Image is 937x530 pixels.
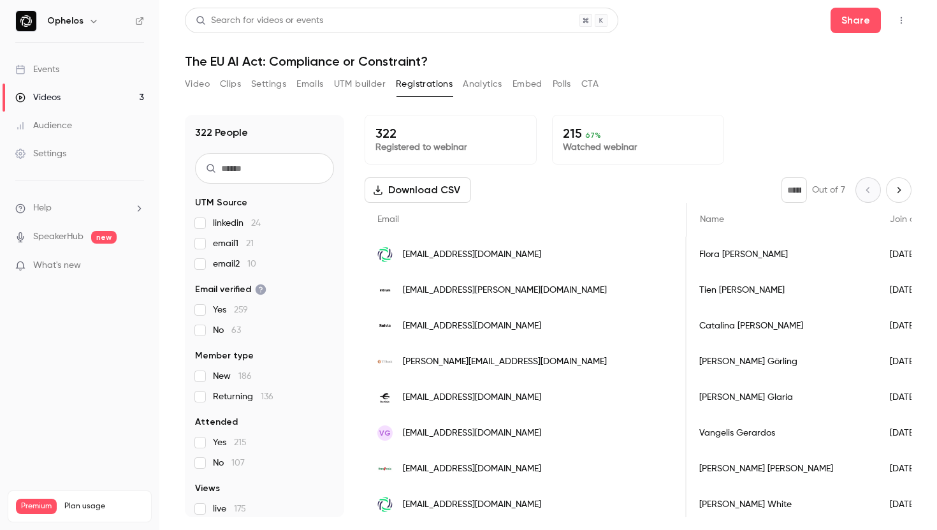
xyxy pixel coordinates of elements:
[403,427,541,440] span: [EMAIL_ADDRESS][DOMAIN_NAME]
[686,272,877,308] div: Tien [PERSON_NAME]
[403,391,541,404] span: [EMAIL_ADDRESS][DOMAIN_NAME]
[261,392,273,401] span: 136
[15,63,59,76] div: Events
[686,379,877,415] div: [PERSON_NAME] Glaría
[585,131,601,140] span: 67 %
[213,436,247,449] span: Yes
[891,10,912,31] button: Top Bar Actions
[33,259,81,272] span: What's new
[251,74,286,94] button: Settings
[195,125,248,140] h1: 322 People
[91,231,117,244] span: new
[403,355,607,369] span: [PERSON_NAME][EMAIL_ADDRESS][DOMAIN_NAME]
[213,370,252,383] span: New
[15,91,61,104] div: Videos
[195,283,266,296] span: Email verified
[403,248,541,261] span: [EMAIL_ADDRESS][DOMAIN_NAME]
[686,415,877,451] div: Vangelis Gerardos
[700,215,724,224] span: Name
[213,457,245,469] span: No
[512,74,542,94] button: Embed
[195,350,254,362] span: Member type
[686,487,877,522] div: [PERSON_NAME] White
[47,15,84,27] h6: Ophelos
[195,196,247,209] span: UTM Source
[234,305,248,314] span: 259
[377,318,393,334] img: solvia.es
[365,177,471,203] button: Download CSV
[247,260,256,269] span: 10
[129,260,144,272] iframe: Noticeable Trigger
[375,126,526,141] p: 322
[890,215,929,224] span: Join date
[33,202,52,215] span: Help
[686,344,877,379] div: [PERSON_NAME] Görling
[196,14,323,27] div: Search for videos or events
[234,438,247,447] span: 215
[213,390,273,403] span: Returning
[185,54,912,69] h1: The EU AI Act: Compliance or Constraint?
[33,230,84,244] a: SpeakerHub
[213,237,254,250] span: email1
[375,141,526,154] p: Registered to webinar
[377,390,393,405] img: ibercaja.es
[234,504,246,513] span: 175
[403,498,541,512] span: [EMAIL_ADDRESS][DOMAIN_NAME]
[15,147,66,160] div: Settings
[16,499,57,514] span: Premium
[377,247,393,262] img: ophelos.com
[563,141,713,154] p: Watched webinar
[581,74,599,94] button: CTA
[213,217,261,230] span: linkedin
[296,74,323,94] button: Emails
[377,215,399,224] span: Email
[812,184,845,196] p: Out of 7
[238,372,252,381] span: 186
[220,74,241,94] button: Clips
[377,461,393,476] img: transmaia.pt
[686,308,877,344] div: Catalina [PERSON_NAME]
[831,8,881,33] button: Share
[379,427,391,439] span: VG
[563,126,713,141] p: 215
[15,202,144,215] li: help-dropdown-opener
[16,11,36,31] img: Ophelos
[213,258,256,270] span: email2
[246,239,254,248] span: 21
[213,324,241,337] span: No
[231,326,241,335] span: 63
[463,74,502,94] button: Analytics
[403,462,541,476] span: [EMAIL_ADDRESS][DOMAIN_NAME]
[686,451,877,487] div: [PERSON_NAME] [PERSON_NAME]
[334,74,386,94] button: UTM builder
[15,119,72,132] div: Audience
[377,497,393,512] img: ophelos.com
[195,482,220,495] span: Views
[686,237,877,272] div: Flora [PERSON_NAME]
[377,283,393,298] img: intrum.com
[403,284,607,297] span: [EMAIL_ADDRESS][PERSON_NAME][DOMAIN_NAME]
[377,354,393,369] img: tfbank.se
[886,177,912,203] button: Next page
[231,459,245,467] span: 107
[213,304,248,316] span: Yes
[403,320,541,333] span: [EMAIL_ADDRESS][DOMAIN_NAME]
[553,74,571,94] button: Polls
[213,503,246,515] span: live
[251,219,261,228] span: 24
[195,416,238,429] span: Attended
[396,74,453,94] button: Registrations
[64,501,143,512] span: Plan usage
[185,74,210,94] button: Video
